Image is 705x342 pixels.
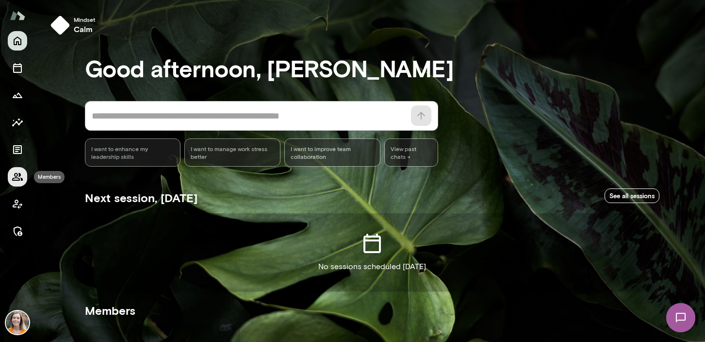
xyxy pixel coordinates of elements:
[74,23,95,35] h6: calm
[6,311,29,334] img: Carrie Kelly
[8,194,27,214] button: Client app
[318,261,426,273] p: No sessions scheduled [DATE]
[191,145,274,160] span: I want to manage work stress better
[91,145,175,160] span: I want to enhance my leadership skills
[10,6,25,25] img: Mento
[85,190,197,205] h5: Next session, [DATE]
[284,138,380,167] div: I want to improve team collaboration
[8,85,27,105] button: Growth Plan
[384,138,438,167] span: View past chats ->
[605,188,659,204] a: See all sessions
[8,113,27,132] button: Insights
[8,58,27,78] button: Sessions
[8,222,27,241] button: Manage
[74,16,95,23] span: Mindset
[47,12,103,39] button: Mindsetcalm
[85,138,181,167] div: I want to enhance my leadership skills
[85,54,659,82] h3: Good afternoon, [PERSON_NAME]
[291,145,374,160] span: I want to improve team collaboration
[8,167,27,187] button: Members
[50,16,70,35] img: mindset
[184,138,280,167] div: I want to manage work stress better
[34,171,65,183] div: Members
[85,303,659,318] h5: Members
[8,31,27,51] button: Home
[8,140,27,159] button: Documents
